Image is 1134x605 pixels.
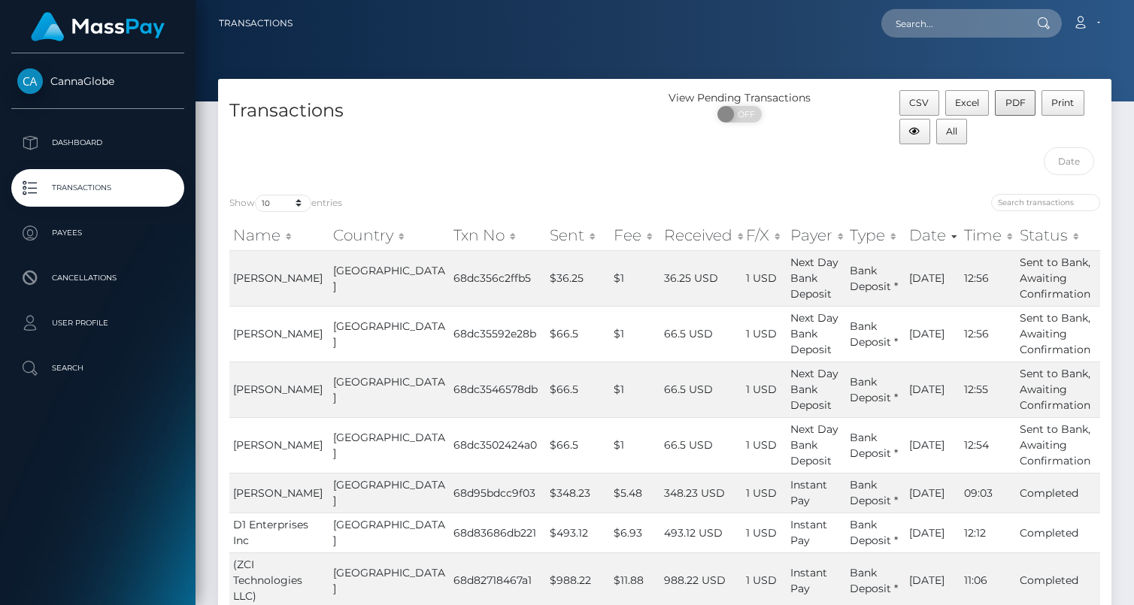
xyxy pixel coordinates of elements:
td: Sent to Bank, Awaiting Confirmation [1016,417,1100,473]
td: $5.48 [610,473,660,513]
button: Excel [945,90,990,116]
span: D1 Enterprises Inc [233,518,308,547]
span: [PERSON_NAME] [233,438,323,452]
td: 1 USD [742,250,787,306]
td: 12:55 [960,361,1016,417]
div: View Pending Transactions [665,90,814,106]
span: Instant Pay [790,566,827,595]
span: Excel [955,97,979,108]
img: MassPay Logo [31,12,165,41]
td: $6.93 [610,513,660,552]
td: [DATE] [905,361,960,417]
span: [PERSON_NAME] [233,486,323,500]
span: Instant Pay [790,478,827,507]
th: Country: activate to sort column ascending [329,220,450,250]
button: CSV [899,90,939,116]
td: [DATE] [905,417,960,473]
span: PDF [1005,97,1026,108]
th: Sent: activate to sort column ascending [546,220,610,250]
td: 66.5 USD [660,361,742,417]
td: [GEOGRAPHIC_DATA] [329,417,450,473]
td: [GEOGRAPHIC_DATA] [329,306,450,361]
span: CannaGlobe [11,74,184,88]
td: 12:56 [960,250,1016,306]
span: Next Day Bank Deposit [790,367,838,412]
th: Time: activate to sort column ascending [960,220,1016,250]
th: Type: activate to sort column ascending [846,220,905,250]
td: [GEOGRAPHIC_DATA] [329,250,450,306]
span: [PERSON_NAME] [233,327,323,340]
td: Bank Deposit * [846,361,905,417]
td: 68dc3502424a0 [450,417,545,473]
a: Transactions [219,8,293,39]
td: 68dc356c2ffb5 [450,250,545,306]
button: All [936,119,968,144]
span: Instant Pay [790,518,827,547]
td: 12:56 [960,306,1016,361]
td: 09:03 [960,473,1016,513]
td: 68d83686db221 [450,513,545,552]
td: 1 USD [742,473,787,513]
td: Bank Deposit * [846,306,905,361]
td: [GEOGRAPHIC_DATA] [329,361,450,417]
th: Name: activate to sort column ascending [229,220,329,250]
td: 1 USD [742,513,787,552]
th: Txn No: activate to sort column ascending [450,220,545,250]
td: $66.5 [546,306,610,361]
td: $1 [610,417,660,473]
p: Cancellations [17,267,178,289]
td: 68d95bdcc9f03 [450,473,545,513]
img: CannaGlobe [17,68,43,94]
td: $1 [610,306,660,361]
td: 348.23 USD [660,473,742,513]
td: [DATE] [905,306,960,361]
td: 493.12 USD [660,513,742,552]
span: (ZCI Technologies LLC) [233,558,302,603]
td: $493.12 [546,513,610,552]
td: Bank Deposit * [846,250,905,306]
a: Dashboard [11,124,184,162]
th: Date: activate to sort column ascending [905,220,960,250]
h4: Transactions [229,98,653,124]
td: [GEOGRAPHIC_DATA] [329,473,450,513]
td: 36.25 USD [660,250,742,306]
input: Search transactions [991,194,1100,211]
td: Bank Deposit * [846,513,905,552]
button: Print [1042,90,1084,116]
td: Bank Deposit * [846,417,905,473]
span: [PERSON_NAME] [233,271,323,285]
td: Completed [1016,513,1100,552]
span: Next Day Bank Deposit [790,422,838,467]
input: Date filter [1044,147,1094,175]
td: $1 [610,250,660,306]
button: PDF [995,90,1035,116]
td: Sent to Bank, Awaiting Confirmation [1016,361,1100,417]
a: User Profile [11,304,184,342]
a: Search [11,349,184,387]
td: Bank Deposit * [846,473,905,513]
span: CSV [909,97,929,108]
label: Show entries [229,195,342,212]
td: 1 USD [742,417,787,473]
td: 12:54 [960,417,1016,473]
p: Dashboard [17,132,178,154]
td: $348.23 [546,473,610,513]
a: Transactions [11,169,184,207]
span: Print [1051,97,1074,108]
input: Search... [881,9,1023,38]
td: Sent to Bank, Awaiting Confirmation [1016,250,1100,306]
th: Fee: activate to sort column ascending [610,220,660,250]
td: $36.25 [546,250,610,306]
td: [DATE] [905,513,960,552]
th: F/X: activate to sort column ascending [742,220,787,250]
th: Payer: activate to sort column ascending [787,220,846,250]
td: Sent to Bank, Awaiting Confirmation [1016,306,1100,361]
td: 68dc35592e28b [450,306,545,361]
select: Showentries [255,195,311,212]
span: [PERSON_NAME] [233,383,323,396]
td: $1 [610,361,660,417]
td: [DATE] [905,473,960,513]
td: 12:12 [960,513,1016,552]
span: Next Day Bank Deposit [790,256,838,301]
span: OFF [726,106,763,123]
